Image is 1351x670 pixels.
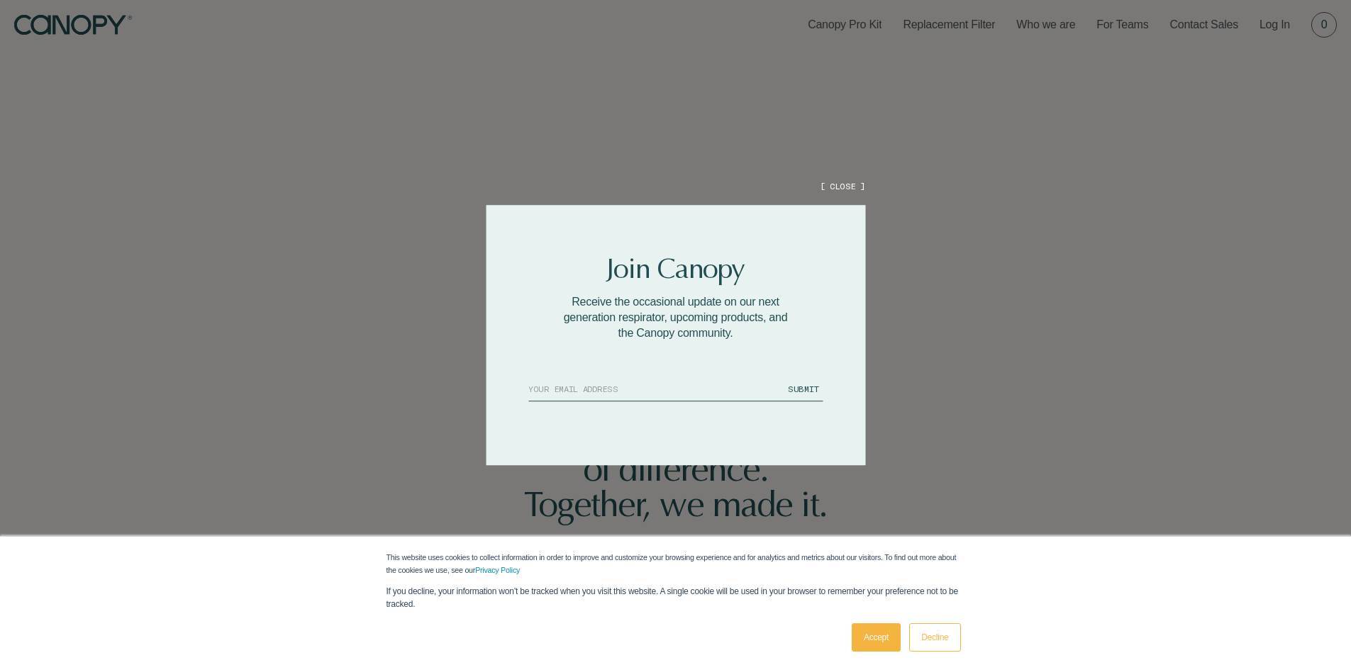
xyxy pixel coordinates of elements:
[788,384,818,393] span: SUBMIT
[528,376,784,401] input: YOUR EMAIL ADDRESS
[784,376,823,401] button: SUBMIT
[558,255,794,283] h2: Join Canopy
[387,553,957,574] span: This website uses cookies to collect information in order to improve and customize your browsing ...
[909,623,960,652] a: Decline
[387,585,965,610] p: If you decline, your information won’t be tracked when you visit this website. A single cookie wi...
[558,294,794,341] p: Receive the occasional update on our next generation respirator, upcoming products, and the Canop...
[475,566,520,574] a: Privacy Policy
[820,180,865,192] button: [ CLOSE ]
[852,623,901,652] a: Accept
